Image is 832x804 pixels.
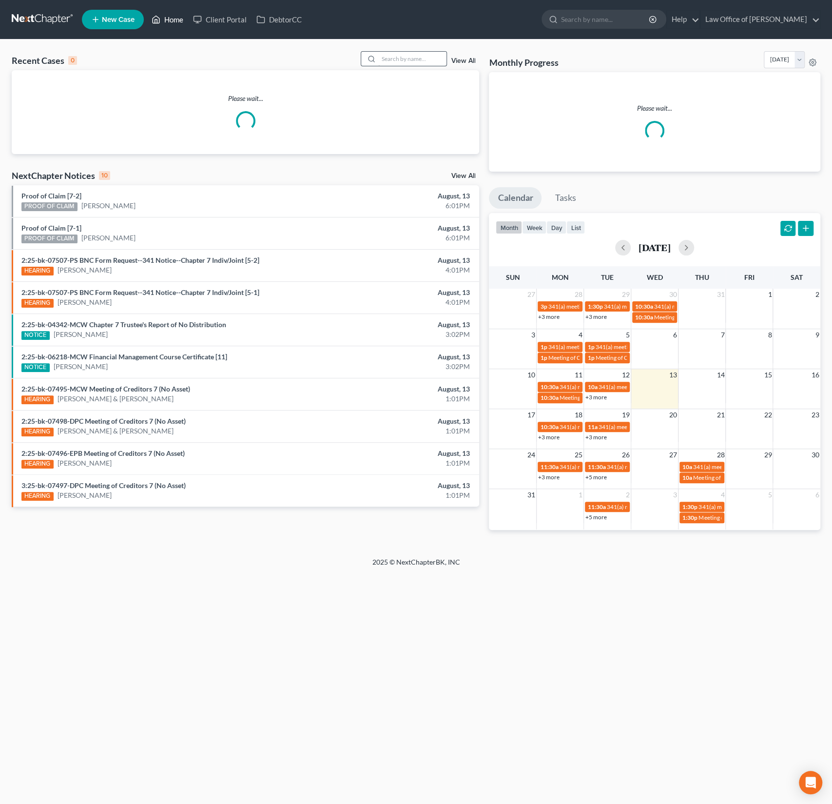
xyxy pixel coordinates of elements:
[327,481,469,490] div: August, 13
[526,409,536,421] span: 17
[767,329,773,341] span: 8
[604,303,698,310] span: 341(a) meeting for [PERSON_NAME]
[538,433,560,441] a: +3 more
[682,474,692,481] span: 10a
[668,409,678,421] span: 20
[327,320,469,330] div: August, 13
[327,352,469,362] div: August, 13
[700,11,820,28] a: Law Office of [PERSON_NAME]
[58,394,174,404] a: [PERSON_NAME] & [PERSON_NAME]
[505,273,520,281] span: Sun
[21,224,81,232] a: Proof of Claim [7-1]
[21,202,77,211] div: PROOF OF CLAIM
[541,423,559,431] span: 10:30a
[548,343,694,351] span: 341(a) meeting for [PERSON_NAME] & [PERSON_NAME]
[719,329,725,341] span: 7
[541,354,547,361] span: 1p
[526,289,536,300] span: 27
[647,273,663,281] span: Wed
[767,289,773,300] span: 1
[541,394,559,401] span: 10:30a
[639,242,671,253] h2: [DATE]
[814,329,820,341] span: 9
[327,394,469,404] div: 1:01PM
[21,320,226,329] a: 2:25-bk-04342-MCW Chapter 7 Trustee's Report of No Distribution
[682,503,697,510] span: 1:30p
[588,343,595,351] span: 1p
[12,170,110,181] div: NextChapter Notices
[102,16,135,23] span: New Case
[596,354,704,361] span: Meeting of Creditors for [PERSON_NAME]
[546,187,584,209] a: Tasks
[327,384,469,394] div: August, 13
[21,385,190,393] a: 2:25-bk-07495-MCW Meeting of Creditors 7 (No Asset)
[58,458,112,468] a: [PERSON_NAME]
[811,409,820,421] span: 23
[147,11,188,28] a: Home
[716,409,725,421] span: 21
[526,449,536,461] span: 24
[327,191,469,201] div: August, 13
[327,449,469,458] div: August, 13
[811,369,820,381] span: 16
[538,313,560,320] a: +3 more
[574,369,583,381] span: 11
[81,233,135,243] a: [PERSON_NAME]
[489,57,558,68] h3: Monthly Progress
[791,273,803,281] span: Sat
[566,221,585,234] button: list
[21,363,50,372] div: NOTICE
[625,489,631,501] span: 2
[744,273,755,281] span: Fri
[585,433,607,441] a: +3 more
[541,463,559,471] span: 11:30a
[585,393,607,401] a: +3 more
[588,503,606,510] span: 11:30a
[327,330,469,339] div: 3:02PM
[522,221,546,234] button: week
[585,513,607,521] a: +5 more
[58,297,112,307] a: [PERSON_NAME]
[811,449,820,461] span: 30
[526,369,536,381] span: 10
[68,56,77,65] div: 0
[99,171,110,180] div: 10
[588,303,603,310] span: 1:30p
[21,235,77,243] div: PROOF OF CLAIM
[21,192,81,200] a: Proof of Claim [7-2]
[541,383,559,391] span: 10:30a
[451,173,475,179] a: View All
[21,331,50,340] div: NOTICE
[814,489,820,501] span: 6
[596,343,690,351] span: 341(a) meeting for [PERSON_NAME]
[682,514,697,521] span: 1:30p
[607,463,701,471] span: 341(a) meeting for [PERSON_NAME]
[327,201,469,211] div: 6:01PM
[21,449,185,457] a: 2:25-bk-07496-EPB Meeting of Creditors 7 (No Asset)
[327,288,469,297] div: August, 13
[451,58,475,64] a: View All
[21,460,54,469] div: HEARING
[574,289,583,300] span: 28
[327,426,469,436] div: 1:01PM
[574,409,583,421] span: 18
[635,314,653,321] span: 10:30a
[716,449,725,461] span: 28
[578,329,583,341] span: 4
[530,329,536,341] span: 3
[767,489,773,501] span: 5
[81,201,135,211] a: [PERSON_NAME]
[763,449,773,461] span: 29
[668,449,678,461] span: 27
[621,449,631,461] span: 26
[668,289,678,300] span: 30
[21,417,186,425] a: 2:25-bk-07498-DPC Meeting of Creditors 7 (No Asset)
[541,303,547,310] span: 3p
[252,11,307,28] a: DebtorCC
[621,289,631,300] span: 29
[58,265,112,275] a: [PERSON_NAME]
[546,221,566,234] button: day
[588,423,598,431] span: 11a
[578,489,583,501] span: 1
[672,329,678,341] span: 6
